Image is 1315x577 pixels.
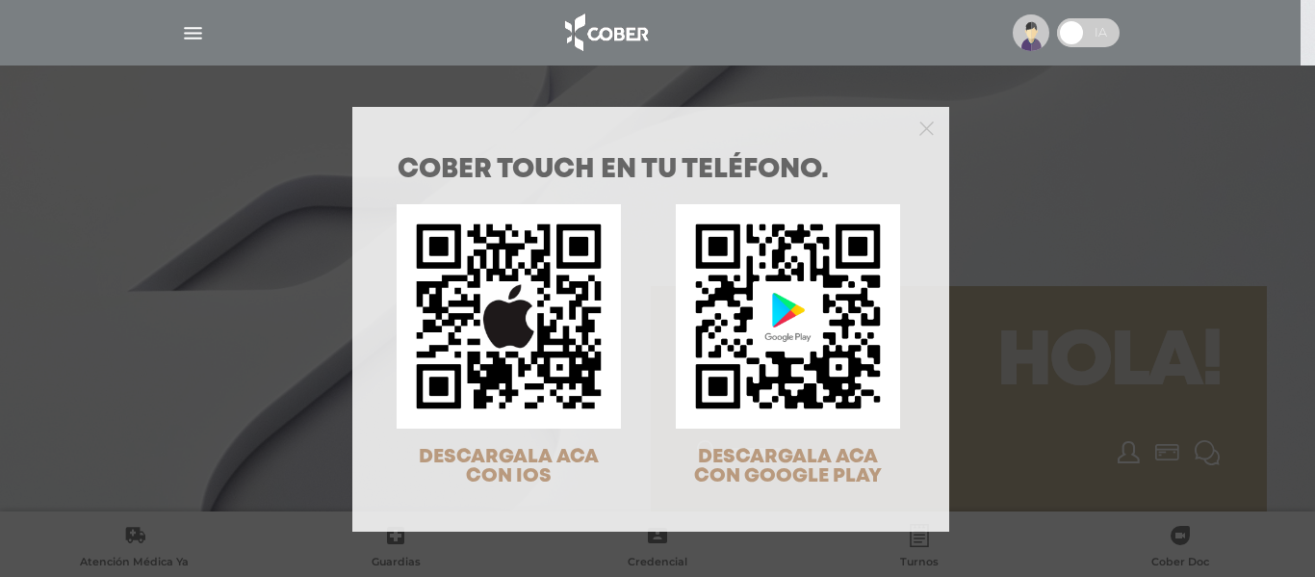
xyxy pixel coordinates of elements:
[676,204,900,429] img: qr-code
[694,448,882,485] span: DESCARGALA ACA CON GOOGLE PLAY
[919,118,934,136] button: Close
[398,157,904,184] h1: COBER TOUCH en tu teléfono.
[397,204,621,429] img: qr-code
[419,448,599,485] span: DESCARGALA ACA CON IOS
